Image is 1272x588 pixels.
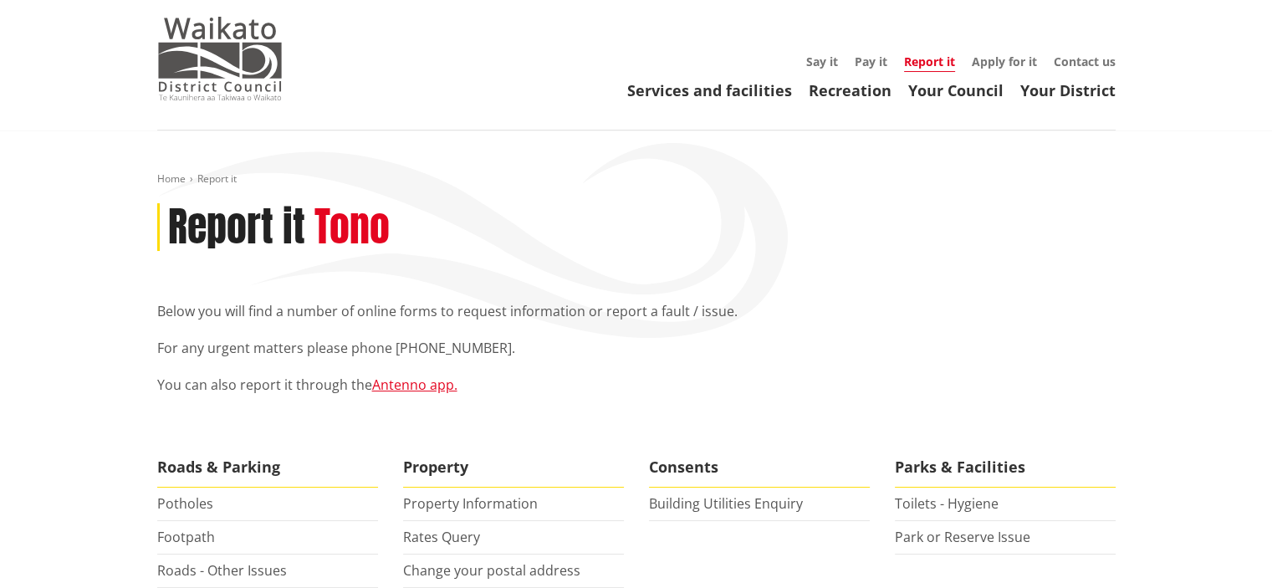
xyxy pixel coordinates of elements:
[314,203,390,252] h2: Tono
[157,375,1116,395] p: You can also report it through the
[806,54,838,69] a: Say it
[855,54,887,69] a: Pay it
[197,171,237,186] span: Report it
[895,448,1116,487] span: Parks & Facilities
[403,494,538,513] a: Property Information
[627,80,792,100] a: Services and facilities
[1054,54,1116,69] a: Contact us
[403,561,580,580] a: Change your postal address
[157,528,215,546] a: Footpath
[895,494,999,513] a: Toilets - Hygiene
[403,528,480,546] a: Rates Query
[157,17,283,100] img: Waikato District Council - Te Kaunihera aa Takiwaa o Waikato
[157,494,213,513] a: Potholes
[157,172,1116,187] nav: breadcrumb
[904,54,955,72] a: Report it
[403,448,624,487] span: Property
[649,448,870,487] span: Consents
[157,301,1116,321] p: Below you will find a number of online forms to request information or report a fault / issue.
[895,528,1030,546] a: Park or Reserve Issue
[157,171,186,186] a: Home
[809,80,891,100] a: Recreation
[157,338,1116,358] p: For any urgent matters please phone [PHONE_NUMBER].
[157,448,378,487] span: Roads & Parking
[972,54,1037,69] a: Apply for it
[157,561,287,580] a: Roads - Other Issues
[649,494,803,513] a: Building Utilities Enquiry
[908,80,1004,100] a: Your Council
[1020,80,1116,100] a: Your District
[372,376,457,394] a: Antenno app.
[168,203,305,252] h1: Report it
[1195,518,1255,578] iframe: Messenger Launcher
